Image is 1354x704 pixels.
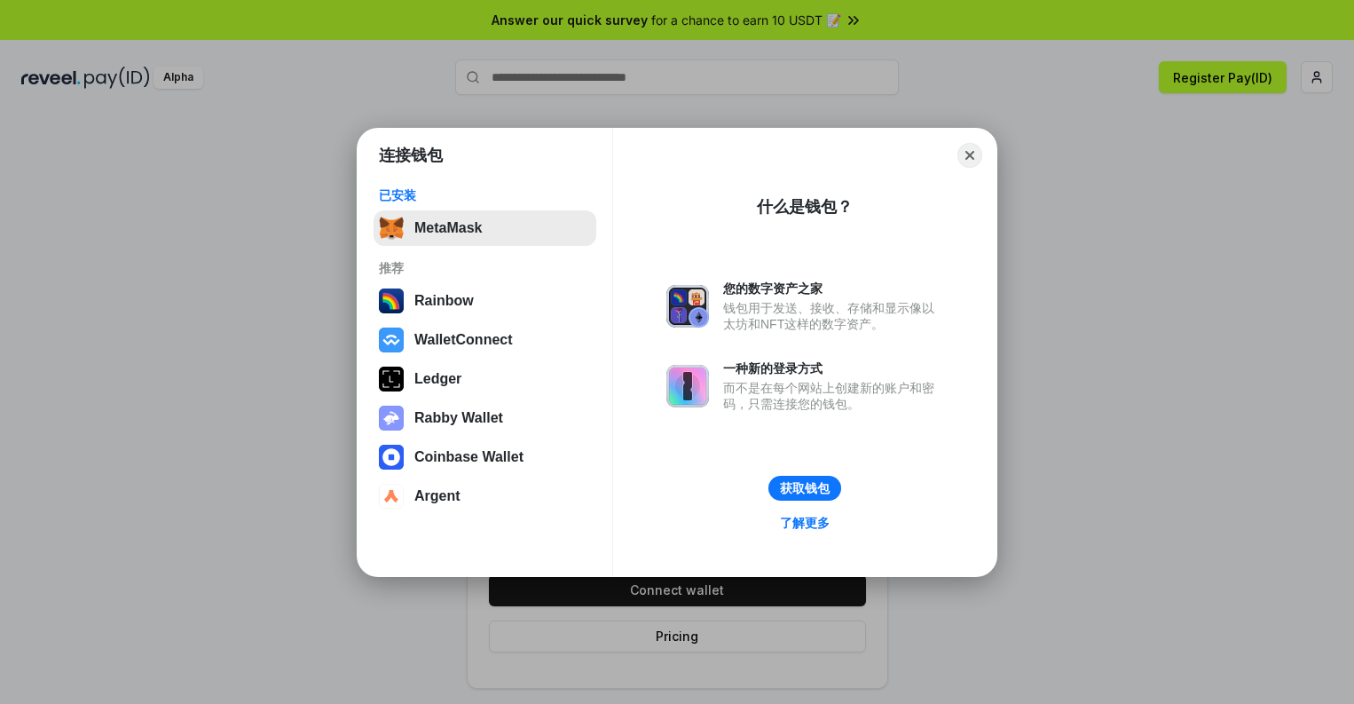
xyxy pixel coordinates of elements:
div: Rabby Wallet [414,410,503,426]
div: 一种新的登录方式 [723,360,943,376]
button: Rabby Wallet [374,400,596,436]
div: 钱包用于发送、接收、存储和显示像以太坊和NFT这样的数字资产。 [723,300,943,332]
div: MetaMask [414,220,482,236]
div: Argent [414,488,461,504]
img: svg+xml,%3Csvg%20xmlns%3D%22http%3A%2F%2Fwww.w3.org%2F2000%2Fsvg%22%20fill%3D%22none%22%20viewBox... [666,365,709,407]
button: Rainbow [374,283,596,319]
div: WalletConnect [414,332,513,348]
div: Coinbase Wallet [414,449,523,465]
img: svg+xml,%3Csvg%20fill%3D%22none%22%20height%3D%2233%22%20viewBox%3D%220%200%2035%2033%22%20width%... [379,216,404,241]
button: Argent [374,479,596,514]
div: 推荐 [379,260,591,276]
a: 了解更多 [769,511,840,534]
button: Ledger [374,361,596,397]
h1: 连接钱包 [379,145,443,166]
div: 了解更多 [780,515,830,531]
img: svg+xml,%3Csvg%20width%3D%2228%22%20height%3D%2228%22%20viewBox%3D%220%200%2028%2028%22%20fill%3D... [379,484,404,509]
div: Rainbow [414,293,474,309]
div: 什么是钱包？ [757,196,853,218]
img: svg+xml,%3Csvg%20xmlns%3D%22http%3A%2F%2Fwww.w3.org%2F2000%2Fsvg%22%20fill%3D%22none%22%20viewBox... [666,285,709,328]
img: svg+xml,%3Csvg%20width%3D%2228%22%20height%3D%2228%22%20viewBox%3D%220%200%2028%2028%22%20fill%3D... [379,445,404,470]
img: svg+xml,%3Csvg%20xmlns%3D%22http%3A%2F%2Fwww.w3.org%2F2000%2Fsvg%22%20width%3D%2228%22%20height%3... [379,367,404,392]
button: 获取钱包 [768,476,841,501]
div: 获取钱包 [780,480,830,496]
div: 您的数字资产之家 [723,281,943,297]
div: Ledger [414,371,461,387]
button: MetaMask [374,210,596,246]
div: 已安装 [379,187,591,203]
button: Coinbase Wallet [374,439,596,475]
button: WalletConnect [374,322,596,358]
button: Close [957,143,982,168]
img: svg+xml,%3Csvg%20width%3D%2228%22%20height%3D%2228%22%20viewBox%3D%220%200%2028%2028%22%20fill%3D... [379,328,404,352]
div: 而不是在每个网站上创建新的账户和密码，只需连接您的钱包。 [723,380,943,412]
img: svg+xml,%3Csvg%20xmlns%3D%22http%3A%2F%2Fwww.w3.org%2F2000%2Fsvg%22%20fill%3D%22none%22%20viewBox... [379,406,404,431]
img: svg+xml,%3Csvg%20width%3D%22120%22%20height%3D%22120%22%20viewBox%3D%220%200%20120%20120%22%20fil... [379,289,404,313]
